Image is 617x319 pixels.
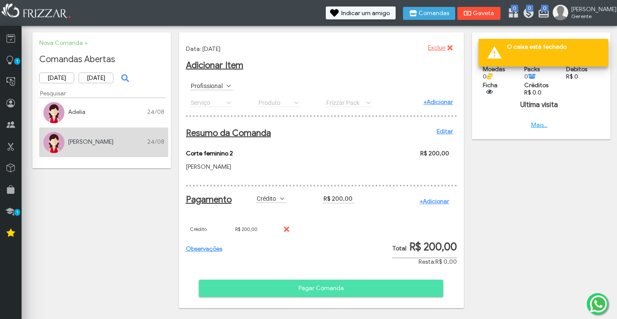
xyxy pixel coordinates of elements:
[79,73,113,83] input: Data Final
[147,108,164,116] span: 24/08
[538,7,546,21] a: 0
[409,240,457,253] span: R$ 200,00
[186,128,453,139] h2: Resumo da Comanda
[483,89,496,95] button: ui-button
[68,138,113,145] a: [PERSON_NAME]
[39,54,164,65] h2: Comandas Abertas
[14,209,20,216] span: 1
[566,73,578,80] a: R$ 0
[479,101,600,109] h4: Ultima visita
[428,41,446,54] span: Excluir
[571,13,610,19] span: Gerente
[190,82,225,90] label: Profissional
[186,150,233,157] span: Corte feminino 2
[483,82,497,89] span: Ficha
[231,220,276,238] td: R$ 200,00
[341,10,390,16] span: Indicar um amigo
[523,7,531,21] a: 0
[118,72,131,85] button: ui-button
[124,72,125,85] span: ui-button
[422,41,456,54] button: Excluir
[39,39,88,47] a: Nova Comanda +
[186,245,222,253] a: Observações
[457,7,501,20] button: Gaveta
[588,294,609,314] img: whatsapp.png
[473,10,494,16] span: Gaveta
[186,163,338,171] p: [PERSON_NAME]
[419,10,449,16] span: Comandas
[541,5,548,12] span: 0
[420,150,449,157] span: R$ 200,00
[423,98,453,106] a: +Adicionar
[280,223,293,236] button: Excluir
[437,128,453,135] a: Editar
[524,82,548,89] span: Créditos
[186,45,457,53] p: Data: [DATE]
[419,198,449,205] a: +Adicionar
[323,194,355,203] input: valor
[205,282,437,295] span: Pagar Comanda
[186,194,227,205] h2: Pagamento
[39,89,166,98] input: Pesquisar
[326,6,396,19] button: Indicar um amigo
[507,7,516,21] a: 0
[511,5,518,12] span: 0
[186,220,231,238] td: Crédito
[507,43,602,54] span: O caixa está fechado
[524,89,541,96] a: R$ 0.0
[403,7,455,20] button: Comandas
[571,6,610,13] span: [PERSON_NAME]
[524,73,536,80] span: 0
[147,138,164,145] span: 24/08
[199,280,443,297] button: Pagar Comanda
[553,5,613,22] a: [PERSON_NAME] Gerente
[392,258,457,265] div: Resta:
[256,194,279,202] label: Crédito
[483,73,493,80] span: 0
[186,60,457,71] h2: Adicionar Item
[68,108,85,116] a: Adelia
[531,121,548,129] a: Mais...
[435,258,457,265] span: R$ 0,00
[392,245,406,252] span: Total
[526,5,533,12] span: 0
[14,58,20,65] span: 1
